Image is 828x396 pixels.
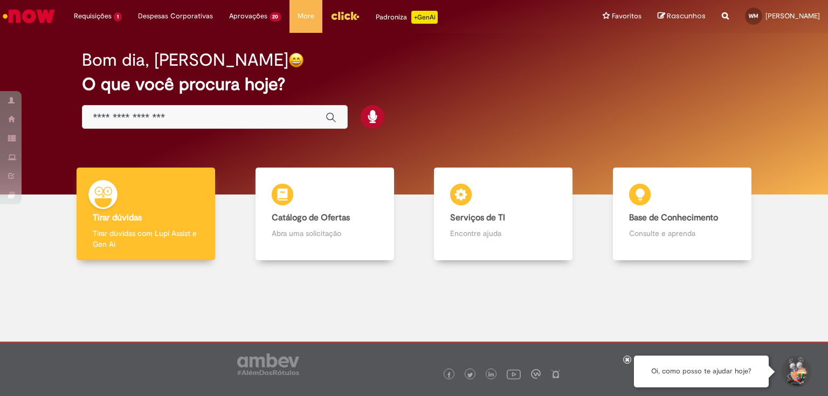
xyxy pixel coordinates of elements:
[229,11,267,22] span: Aprovações
[138,11,213,22] span: Despesas Corporativas
[376,11,438,24] div: Padroniza
[236,168,415,261] a: Catálogo de Ofertas Abra uma solicitação
[658,11,706,22] a: Rascunhos
[531,369,541,379] img: logo_footer_workplace.png
[779,356,812,388] button: Iniciar Conversa de Suporte
[93,228,199,249] p: Tirar dúvidas com Lupi Assist e Gen Ai
[765,11,820,20] span: [PERSON_NAME]
[629,228,735,239] p: Consulte e aprenda
[114,12,122,22] span: 1
[93,212,142,223] b: Tirar dúvidas
[288,52,304,68] img: happy-face.png
[488,372,494,378] img: logo_footer_linkedin.png
[1,5,57,27] img: ServiceNow
[612,11,641,22] span: Favoritos
[414,168,593,261] a: Serviços de TI Encontre ajuda
[298,11,314,22] span: More
[450,228,556,239] p: Encontre ajuda
[450,212,505,223] b: Serviços de TI
[272,212,350,223] b: Catálogo de Ofertas
[272,228,378,239] p: Abra uma solicitação
[237,353,299,375] img: logo_footer_ambev_rotulo_gray.png
[330,8,360,24] img: click_logo_yellow_360x200.png
[551,369,561,379] img: logo_footer_naosei.png
[593,168,772,261] a: Base de Conhecimento Consulte e aprenda
[629,212,718,223] b: Base de Conhecimento
[82,51,288,70] h2: Bom dia, [PERSON_NAME]
[411,11,438,24] p: +GenAi
[57,168,236,261] a: Tirar dúvidas Tirar dúvidas com Lupi Assist e Gen Ai
[749,12,758,19] span: WM
[507,367,521,381] img: logo_footer_youtube.png
[634,356,769,387] div: Oi, como posso te ajudar hoje?
[446,372,452,378] img: logo_footer_facebook.png
[270,12,282,22] span: 20
[74,11,112,22] span: Requisições
[467,372,473,378] img: logo_footer_twitter.png
[667,11,706,21] span: Rascunhos
[82,75,747,94] h2: O que você procura hoje?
